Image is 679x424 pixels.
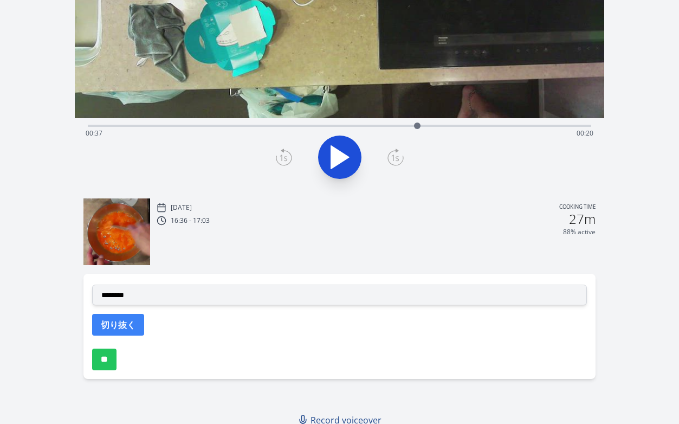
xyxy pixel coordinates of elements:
p: Cooking time [559,203,596,213]
span: 00:20 [577,129,593,138]
span: 00:37 [86,129,102,138]
p: 88% active [563,228,596,236]
img: 251013073721_thumb.jpeg [83,198,150,265]
h2: 27m [569,213,596,226]
button: 切り抜く [92,314,144,336]
p: [DATE] [171,203,192,212]
p: 16:36 - 17:03 [171,216,210,225]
